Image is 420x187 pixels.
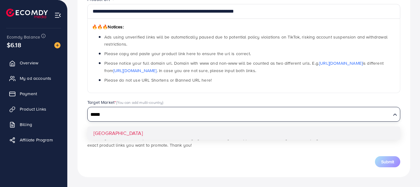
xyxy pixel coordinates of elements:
span: Please copy and paste your product link here to ensure the url is correct. [104,51,251,57]
span: Submit [381,159,394,165]
a: My ad accounts [5,72,63,84]
span: Payment [20,91,37,97]
span: Ads using unverified links will be automatically paused due to potential policy violations on Tik... [104,34,388,47]
a: Payment [5,87,63,100]
span: Please do not use URL Shortens or Banned URL here! [104,77,212,83]
span: 🔥🔥🔥 [92,24,108,30]
input: Search for option [88,110,390,120]
a: Product Links [5,103,63,115]
a: Billing [5,118,63,131]
p: *Note: If you use unverified product links, the Ecomdy system will notify the support team to rev... [87,134,400,149]
span: Product Links [20,106,46,112]
span: My ad accounts [20,75,51,81]
span: Please notice your full domain url. Domain with www and non-www will be counted as two different ... [104,60,384,73]
a: Overview [5,57,63,69]
div: Search for option [87,107,400,122]
li: [GEOGRAPHIC_DATA] [87,127,400,140]
iframe: Chat [394,159,415,182]
span: Overview [20,60,38,66]
span: (You can add multi-country) [116,100,163,105]
span: Billing [20,121,32,128]
span: Ecomdy Balance [7,34,40,40]
img: logo [6,9,48,18]
a: Affiliate Program [5,134,63,146]
span: Affiliate Program [20,137,53,143]
img: menu [54,12,61,19]
a: [URL][DOMAIN_NAME] [319,60,363,66]
a: [URL][DOMAIN_NAME] [113,67,157,74]
span: $6.18 [7,40,21,49]
label: Target Market [87,99,164,105]
span: Notices: [92,24,124,30]
button: Submit [375,156,400,167]
img: image [54,42,60,48]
